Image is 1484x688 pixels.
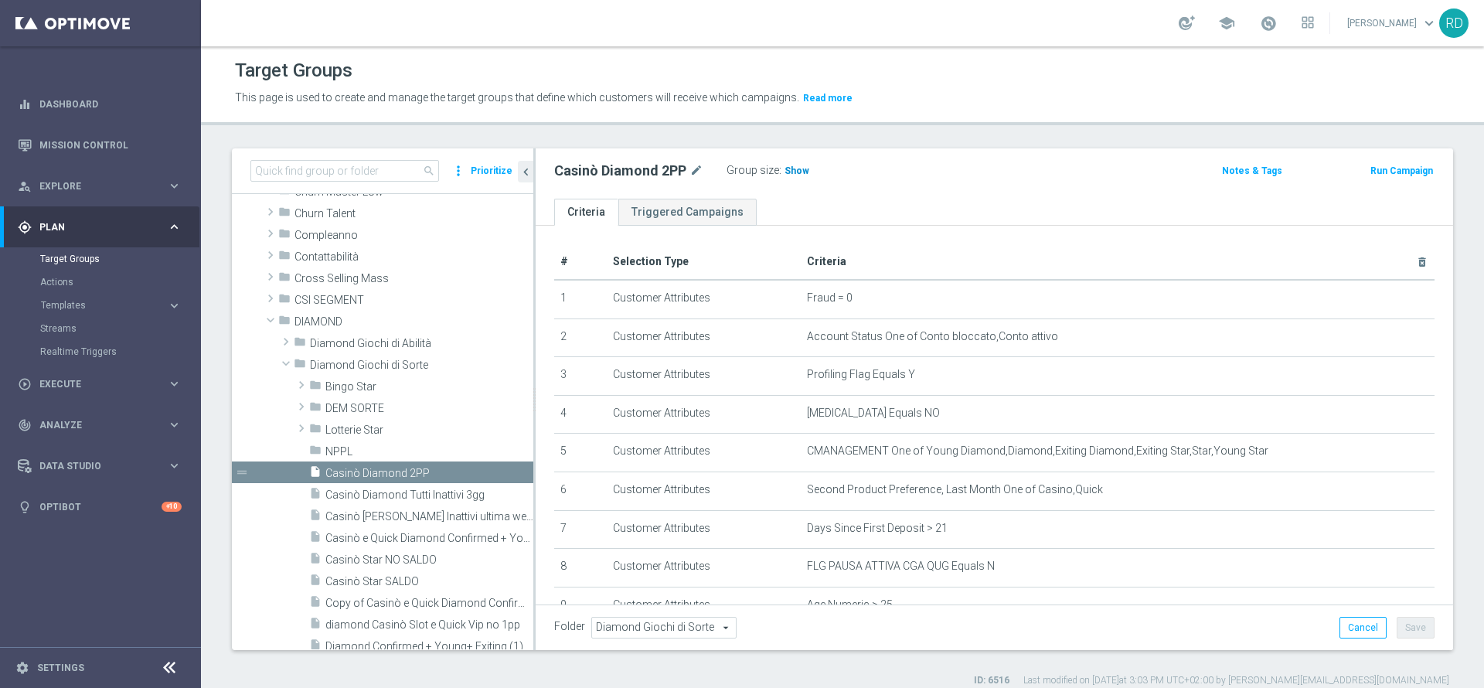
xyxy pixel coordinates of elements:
td: Customer Attributes [607,434,801,472]
a: [PERSON_NAME]keyboard_arrow_down [1346,12,1439,35]
th: # [554,244,607,280]
span: CSI SEGMENT [294,294,533,307]
button: Read more [802,90,854,107]
i: keyboard_arrow_right [167,417,182,432]
td: Customer Attributes [607,549,801,588]
i: lightbulb [18,500,32,514]
i: more_vert [451,160,466,182]
td: 8 [554,549,607,588]
div: Explore [18,179,167,193]
i: delete_forever [1416,256,1428,268]
span: [MEDICAL_DATA] Equals NO [807,407,940,420]
i: insert_drive_file [309,552,322,570]
span: CMANAGEMENT One of Young Diamond,Diamond,Exiting Diamond,Exiting Star,Star,Young Star [807,444,1268,458]
td: 2 [554,318,607,357]
span: FLG PAUSA ATTIVA CGA QUG Equals N [807,560,995,573]
i: keyboard_arrow_right [167,298,182,313]
div: Analyze [18,418,167,432]
i: folder [278,206,291,223]
td: 3 [554,357,607,396]
span: Analyze [39,421,167,430]
td: 7 [554,510,607,549]
div: Mission Control [18,124,182,165]
td: Customer Attributes [607,280,801,318]
td: Customer Attributes [607,472,801,510]
button: Templates keyboard_arrow_right [40,299,182,312]
input: Quick find group or folder [250,160,439,182]
span: This page is used to create and manage the target groups that define which customers will receive... [235,91,799,104]
span: school [1218,15,1235,32]
span: Profiling Flag Equals Y [807,368,915,381]
span: Fraud = 0 [807,291,853,305]
i: folder [309,444,322,462]
span: Second Product Preference, Last Month One of Casino,Quick [807,483,1103,496]
td: 6 [554,472,607,510]
i: insert_drive_file [309,574,322,591]
span: Contattabilit&#xE0; [294,250,533,264]
div: Dashboard [18,83,182,124]
span: Casin&#xF2; Star SALDO [325,575,533,588]
i: folder [278,271,291,288]
i: person_search [18,179,32,193]
span: Templates [41,301,151,310]
a: Streams [40,322,161,335]
span: Diamond Giochi di Abilit&#xE0; [310,337,533,350]
th: Selection Type [607,244,801,280]
td: Customer Attributes [607,510,801,549]
span: NPPL [325,445,533,458]
div: Data Studio [18,459,167,473]
span: Explore [39,182,167,191]
a: Realtime Triggers [40,346,161,358]
td: 9 [554,587,607,625]
div: Actions [40,271,199,294]
span: DIAMOND [294,315,533,329]
i: folder [278,314,291,332]
i: folder [309,400,322,418]
i: keyboard_arrow_right [167,179,182,193]
span: Copy of Casin&#xF2; e Quick Diamond Confirmed &#x2B; Young&#x2B; Exiting [325,597,533,610]
span: Data Studio [39,462,167,471]
td: Customer Attributes [607,395,801,434]
button: gps_fixed Plan keyboard_arrow_right [17,221,182,233]
span: Age Numeric > 25 [807,598,893,611]
a: Target Groups [40,253,161,265]
span: Days Since First Deposit > 21 [807,522,948,535]
i: folder [278,227,291,245]
button: equalizer Dashboard [17,98,182,111]
button: person_search Explore keyboard_arrow_right [17,180,182,192]
i: folder [278,249,291,267]
label: : [779,164,781,177]
i: keyboard_arrow_right [167,220,182,234]
div: Plan [18,220,167,234]
div: RD [1439,9,1469,38]
i: insert_drive_file [309,509,322,526]
span: Diamond Confirmed &#x2B; Young&#x2B; Exiting (1) [325,640,533,653]
span: Casin&#xF2; Star NO SALDO [325,553,533,567]
h2: Casinò Diamond 2PP [554,162,686,180]
span: Cross Selling Mass [294,272,533,285]
div: +10 [162,502,182,512]
div: Templates [40,294,199,317]
td: Customer Attributes [607,318,801,357]
a: Criteria [554,199,618,226]
span: Lotterie Star [325,424,533,437]
span: Casin&#xF2; Diamond Tutti Inattivi ultima week [325,510,533,523]
i: keyboard_arrow_right [167,376,182,391]
span: Diamond Giochi di Sorte [310,359,533,372]
div: Streams [40,317,199,340]
span: Casin&#xF2; Diamond Tutti Inattivi 3gg [325,489,533,502]
td: 1 [554,280,607,318]
button: Mission Control [17,139,182,152]
span: Casin&#xF2; e Quick Diamond Confirmed &#x2B; Young&#x2B; Exiting [325,532,533,545]
i: insert_drive_file [309,530,322,548]
i: chevron_left [519,165,533,179]
i: insert_drive_file [309,465,322,483]
span: Plan [39,223,167,232]
div: Optibot [18,486,182,527]
i: folder [294,357,306,375]
button: track_changes Analyze keyboard_arrow_right [17,419,182,431]
span: DEM SORTE [325,402,533,415]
